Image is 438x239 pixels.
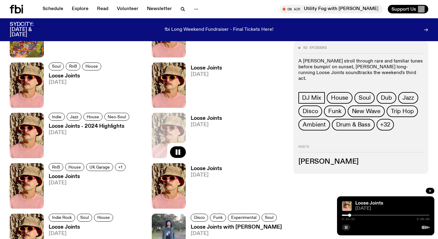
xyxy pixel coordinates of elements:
span: Neo-Soul [108,114,126,119]
a: Indie [49,113,65,121]
a: Neo-Soul [104,113,129,121]
span: Dub [381,95,392,101]
h3: Loose Joints - 2024 Highlights [49,124,131,129]
a: New Wave [348,105,385,117]
a: House [82,62,101,70]
span: +32 [380,121,390,128]
a: RnB [49,163,63,171]
a: Loose Joints[DATE] [186,116,222,158]
h3: Loose Joints [49,73,103,79]
h3: SYDCITY: [DATE] & [DATE] [10,22,49,37]
span: New Wave [352,108,381,115]
img: Tyson stands in front of a paperbark tree wearing orange sunglasses, a suede bucket hat and a pin... [10,163,44,209]
a: Experimental [228,214,260,222]
span: DJ Mix [302,95,321,101]
img: Tyson stands in front of a paperbark tree wearing orange sunglasses, a suede bucket hat and a pin... [342,201,352,211]
a: UK Garage [86,163,113,171]
p: fbi Long Weekend Fundraiser - Final Tickets Here! [165,27,273,33]
a: Soul [49,62,64,70]
a: Soul [262,214,277,222]
span: UK Garage [89,165,110,169]
button: Support Us [388,5,428,13]
a: Indie Rock [49,214,75,222]
span: Support Us [391,6,416,12]
span: [DATE] [191,173,222,178]
a: House [83,113,103,121]
span: RnB [52,165,60,169]
span: House [331,95,348,101]
span: 0:10:33 [342,218,355,221]
h3: Loose Joints [49,225,115,230]
span: Soul [265,215,273,220]
span: [DATE] [191,72,222,77]
a: House [65,163,84,171]
span: [DATE] [49,231,115,236]
h3: [PERSON_NAME] [298,159,423,165]
span: House [85,64,98,69]
span: Experimental [231,215,256,220]
a: Schedule [39,5,67,13]
a: Disco [298,105,322,117]
h3: Loose Joints [49,174,127,179]
a: Dub [377,92,396,104]
a: Newsletter [143,5,176,13]
span: [DATE] [49,80,103,85]
a: House [327,92,353,104]
span: [DATE] [49,130,131,135]
span: Soul [80,215,89,220]
a: Loose Joints - 2024 Highlights[DATE] [44,124,131,158]
a: Funk [210,214,226,222]
span: RnB [69,64,77,69]
a: Loose Joints [355,201,383,206]
a: Volunteer [113,5,142,13]
span: [DATE] [355,206,429,211]
span: Disco [303,108,318,115]
span: House [68,165,81,169]
span: Funk [213,215,223,220]
a: Read [93,5,112,13]
a: Jazz [398,92,418,104]
h2: Hosts [298,145,423,152]
span: [DATE] [49,180,127,186]
span: Jazz [402,95,414,101]
span: Ambient [303,121,326,128]
span: +1 [118,165,122,169]
span: Jazz [70,114,78,119]
button: +32 [377,119,394,130]
img: Tyson stands in front of a paperbark tree wearing orange sunglasses, a suede bucket hat and a pin... [152,163,186,209]
a: DJ Mix [298,92,325,104]
a: RnB [66,62,80,70]
p: A [PERSON_NAME] stroll through rare and familiar tunes before bumpin' on sunset, [PERSON_NAME] lo... [298,59,423,82]
a: Ambient [298,119,330,130]
span: [DATE] [191,231,282,236]
h3: Loose Joints [191,116,222,121]
span: Soul [52,64,61,69]
a: Explore [68,5,92,13]
button: On AirUtility Fog with [PERSON_NAME] (ilex) [280,5,383,13]
span: House [97,215,110,220]
span: Disco [194,215,205,220]
a: Loose Joints[DATE] [186,166,222,209]
a: Jazz [67,113,82,121]
a: Trip Hop [387,105,418,117]
span: House [87,114,99,119]
span: 2:00:00 [417,218,429,221]
a: Loose Joints[DATE] [186,66,222,108]
span: Funk [328,108,341,115]
a: Soul [354,92,375,104]
a: Loose Joints[DATE] [44,174,127,209]
span: [DATE] [191,122,222,127]
span: Trip Hop [391,108,414,115]
span: Indie Rock [52,215,72,220]
img: Tyson stands in front of a paperbark tree wearing orange sunglasses, a suede bucket hat and a pin... [10,113,44,158]
a: Soul [77,214,92,222]
img: Tyson stands in front of a paperbark tree wearing orange sunglasses, a suede bucket hat and a pin... [10,62,44,108]
h3: Loose Joints with [PERSON_NAME] [191,225,282,230]
span: Indie [52,114,61,119]
h3: Loose Joints [191,166,222,171]
a: Drum & Bass [332,119,375,130]
a: Funk [324,105,346,117]
a: House [94,214,113,222]
span: 92 episodes [303,46,327,49]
